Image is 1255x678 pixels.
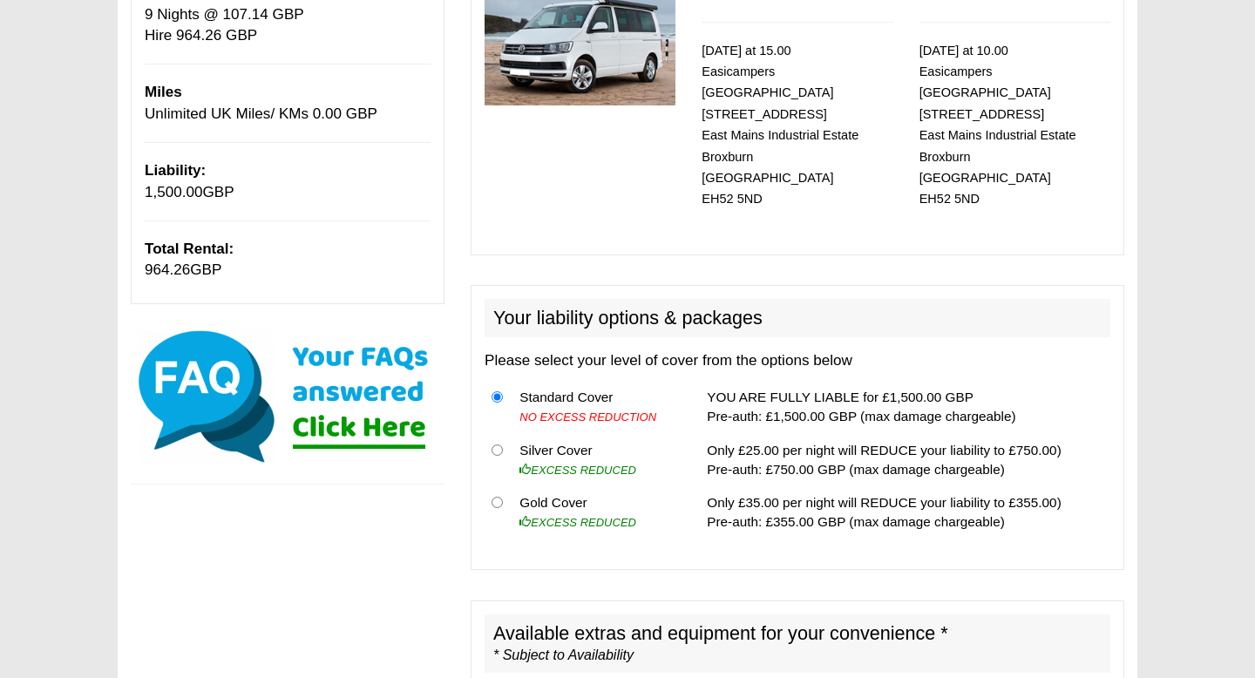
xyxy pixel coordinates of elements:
b: Miles [145,84,182,100]
p: GBP [145,239,431,281]
td: Only £35.00 per night will REDUCE your liability to £355.00) Pre-auth: £355.00 GBP (max damage ch... [700,486,1110,539]
i: EXCESS REDUCED [519,464,636,477]
td: Silver Cover [512,433,680,486]
span: 964.26 [145,261,190,278]
td: Standard Cover [512,381,680,434]
h2: Available extras and equipment for your convenience * [485,614,1110,674]
p: Unlimited UK Miles/ KMs 0.00 GBP [145,82,431,125]
td: Only £25.00 per night will REDUCE your liability to £750.00) Pre-auth: £750.00 GBP (max damage ch... [700,433,1110,486]
img: Click here for our most common FAQs [131,327,444,466]
i: NO EXCESS REDUCTION [519,410,656,424]
td: YOU ARE FULLY LIABLE for £1,500.00 GBP Pre-auth: £1,500.00 GBP (max damage chargeable) [700,381,1110,434]
i: * Subject to Availability [493,647,634,662]
span: 1,500.00 [145,184,203,200]
p: GBP [145,160,431,203]
td: Gold Cover [512,486,680,539]
small: [DATE] at 10.00 Easicampers [GEOGRAPHIC_DATA] [STREET_ADDRESS] East Mains Industrial Estate Broxb... [919,44,1076,207]
p: Please select your level of cover from the options below [485,350,1110,371]
small: [DATE] at 15.00 Easicampers [GEOGRAPHIC_DATA] [STREET_ADDRESS] East Mains Industrial Estate Broxb... [702,44,858,207]
b: Liability: [145,162,206,179]
i: EXCESS REDUCED [519,516,636,529]
b: Total Rental: [145,241,234,257]
h2: Your liability options & packages [485,299,1110,337]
